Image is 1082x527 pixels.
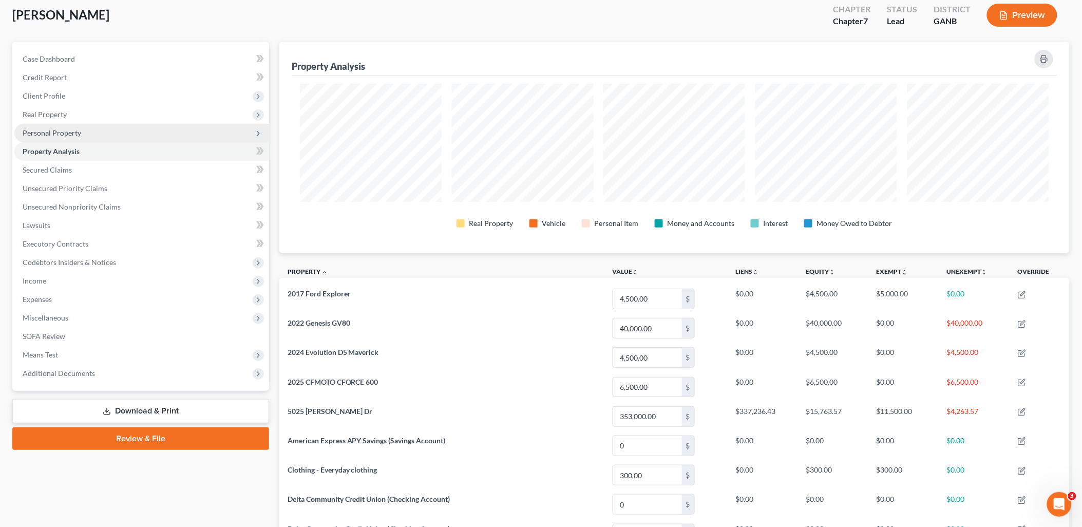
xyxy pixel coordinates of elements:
div: Personal Item [594,218,638,229]
a: Property Analysis [14,142,269,161]
i: expand_less [321,269,328,275]
td: $0.00 [868,372,938,402]
span: 3 [1068,492,1076,500]
div: Money and Accounts [667,218,734,229]
span: SOFA Review [23,332,65,341]
a: Lawsuits [14,216,269,235]
span: 7 [863,16,868,26]
i: unfold_more [829,269,835,275]
i: unfold_more [752,269,758,275]
td: $11,500.00 [868,402,938,431]
span: Codebtors Insiders & Notices [23,258,116,267]
td: $5,000.00 [868,284,938,313]
span: Personal Property [23,128,81,137]
a: Executory Contracts [14,235,269,253]
a: Equityunfold_more [806,268,835,275]
td: $40,000.00 [938,314,1009,343]
td: $4,263.57 [938,402,1009,431]
td: $0.00 [727,431,798,460]
span: Client Profile [23,91,65,100]
td: $0.00 [868,431,938,460]
div: $ [682,495,694,514]
a: Liensunfold_more [735,268,758,275]
span: Real Property [23,110,67,119]
td: $0.00 [727,460,798,490]
a: Exemptunfold_more [876,268,907,275]
td: $0.00 [727,284,798,313]
span: Lawsuits [23,221,50,230]
a: Unsecured Nonpriority Claims [14,198,269,216]
span: 5025 [PERSON_NAME] Dr [288,407,373,416]
td: $0.00 [727,314,798,343]
td: $300.00 [798,460,868,490]
i: unfold_more [981,269,987,275]
div: Chapter [833,15,870,27]
span: Additional Documents [23,369,95,378]
span: Unsecured Priority Claims [23,184,107,193]
a: Unexemptunfold_more [946,268,987,275]
td: $0.00 [868,343,938,372]
div: District [934,4,971,15]
a: Download & Print [12,399,269,423]
td: $4,500.00 [798,284,868,313]
div: $ [682,407,694,426]
div: $ [682,318,694,338]
td: $0.00 [938,460,1009,490]
td: $4,500.00 [938,343,1009,372]
a: Secured Claims [14,161,269,179]
div: Lead [887,15,917,27]
td: $0.00 [798,490,868,519]
span: [PERSON_NAME] [12,7,109,22]
div: $ [682,436,694,456]
div: $ [682,378,694,397]
a: Property expand_less [288,268,328,275]
td: $0.00 [727,372,798,402]
td: $337,236.43 [727,402,798,431]
div: $ [682,289,694,309]
span: Miscellaneous [23,313,68,322]
span: American Express APY Savings (Savings Account) [288,436,446,445]
td: $4,500.00 [798,343,868,372]
i: unfold_more [901,269,907,275]
input: 0.00 [613,436,682,456]
td: $0.00 [938,284,1009,313]
div: Real Property [469,218,513,229]
div: Property Analysis [292,60,366,72]
span: Income [23,276,46,285]
td: $0.00 [868,314,938,343]
td: $15,763.57 [798,402,868,431]
span: Executory Contracts [23,239,88,248]
span: Clothing - Everyday clothing [288,465,377,474]
th: Override [1010,261,1070,285]
a: Valueunfold_more [613,268,639,275]
a: Credit Report [14,68,269,87]
span: 2025 CFMOTO CFORCE 600 [288,378,378,386]
td: $0.00 [938,431,1009,460]
input: 0.00 [613,378,682,397]
td: $0.00 [868,490,938,519]
span: Delta Community Credit Union (Checking Account) [288,495,450,503]
iframe: Intercom live chat [1047,492,1072,517]
span: Means Test [23,350,58,359]
td: $0.00 [938,490,1009,519]
input: 0.00 [613,465,682,485]
a: Review & File [12,427,269,450]
div: Chapter [833,4,870,15]
button: Preview [987,4,1057,27]
span: 2017 Ford Explorer [288,289,351,298]
a: Case Dashboard [14,50,269,68]
td: $0.00 [727,343,798,372]
span: Case Dashboard [23,54,75,63]
div: GANB [934,15,971,27]
span: Credit Report [23,73,67,82]
input: 0.00 [613,318,682,338]
a: SOFA Review [14,327,269,346]
div: Status [887,4,917,15]
input: 0.00 [613,495,682,514]
input: 0.00 [613,407,682,426]
td: $300.00 [868,460,938,490]
div: $ [682,465,694,485]
div: Interest [763,218,788,229]
div: $ [682,348,694,367]
td: $0.00 [798,431,868,460]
